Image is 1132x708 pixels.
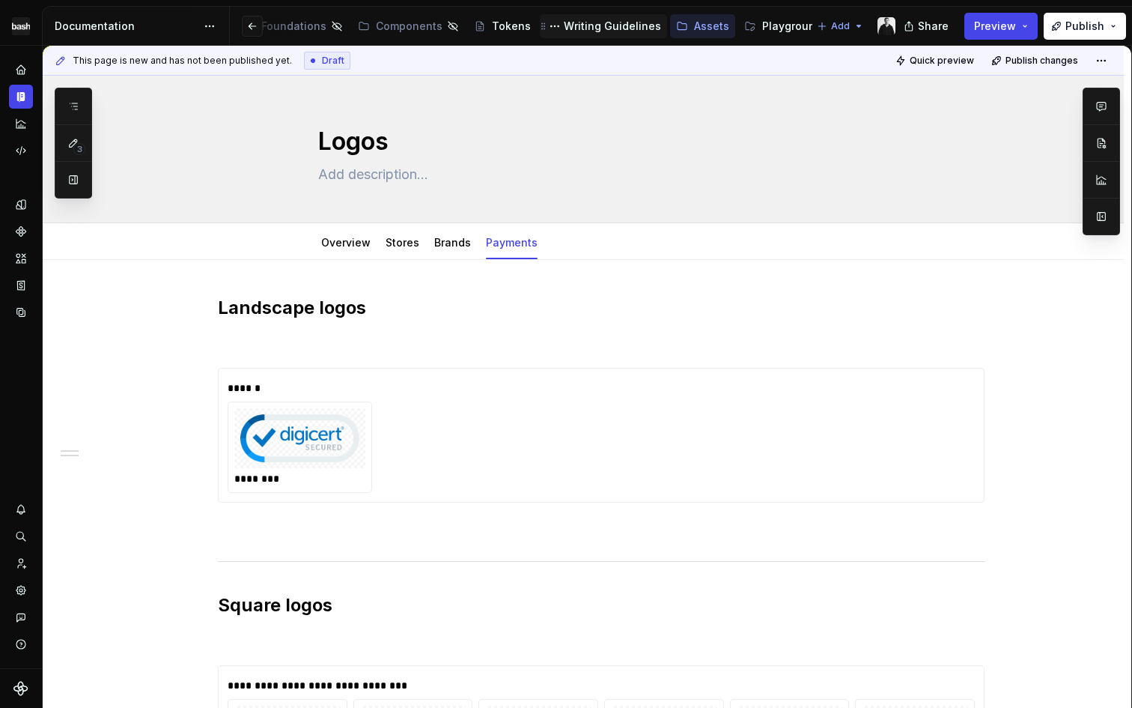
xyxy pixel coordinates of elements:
[237,14,349,38] a: Foundations
[9,497,33,521] button: Notifications
[9,273,33,297] a: Storybook stories
[762,19,828,34] div: Playgrounds
[13,681,28,696] svg: Supernova Logo
[9,551,33,575] a: Invite team
[386,236,419,249] a: Stores
[55,19,196,34] div: Documentation
[9,193,33,217] a: Design tokens
[964,13,1038,40] button: Preview
[694,19,729,34] div: Assets
[156,11,727,41] div: Page tree
[910,55,974,67] span: Quick preview
[9,85,33,109] a: Documentation
[315,124,881,160] textarea: Logos
[9,139,33,163] a: Code automation
[218,593,985,617] h2: Square logos
[812,16,868,37] button: Add
[831,20,850,32] span: Add
[9,578,33,602] a: Settings
[1005,55,1078,67] span: Publish changes
[12,17,30,35] img: f86023f7-de07-4548-b23e-34af6ab67166.png
[376,19,442,34] div: Components
[315,226,377,258] div: Overview
[218,296,985,320] h2: Landscape logos
[896,13,958,40] button: Share
[486,236,538,249] a: Payments
[468,14,537,38] a: Tokens
[73,55,292,67] span: This page is new and has not been published yet.
[434,236,471,249] a: Brands
[670,14,735,38] a: Assets
[9,524,33,548] button: Search ⌘K
[1065,19,1104,34] span: Publish
[321,236,371,249] a: Overview
[877,17,895,35] img: JP Swart
[9,300,33,324] a: Data sources
[974,19,1016,34] span: Preview
[891,50,981,71] button: Quick preview
[9,220,33,243] a: Components
[352,14,465,38] a: Components
[9,605,33,629] button: Contact support
[492,19,531,34] div: Tokens
[1044,13,1126,40] button: Publish
[738,14,834,38] a: Playgrounds
[9,58,33,82] a: Home
[918,19,949,34] span: Share
[987,50,1085,71] button: Publish changes
[9,112,33,136] a: Analytics
[9,246,33,270] a: Assets
[428,226,477,258] div: Brands
[540,14,667,38] a: Writing Guidelines
[564,19,661,34] div: Writing Guidelines
[380,226,425,258] div: Stores
[322,55,344,67] span: Draft
[480,226,544,258] div: Payments
[73,143,85,155] span: 3
[261,19,326,34] div: Foundations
